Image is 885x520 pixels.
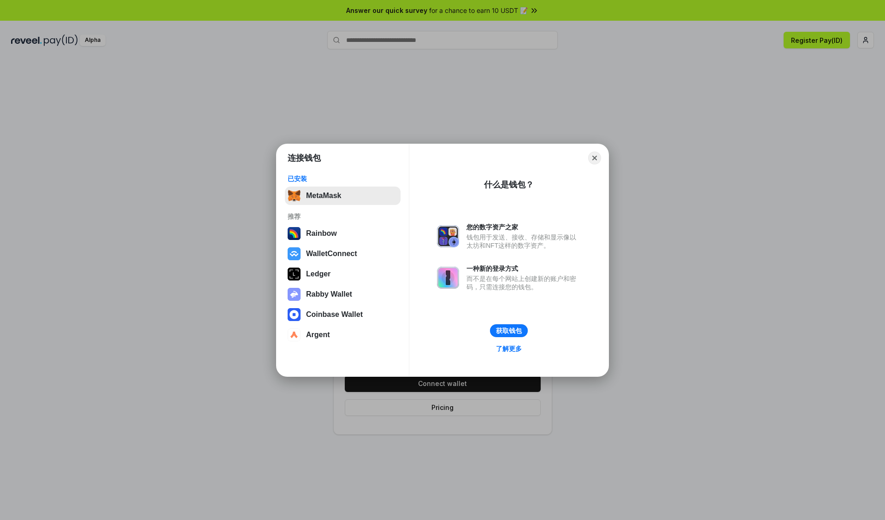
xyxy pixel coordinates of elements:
[285,285,401,304] button: Rabby Wallet
[285,265,401,283] button: Ledger
[496,345,522,353] div: 了解更多
[306,229,337,238] div: Rainbow
[285,187,401,205] button: MetaMask
[437,267,459,289] img: svg+xml,%3Csvg%20xmlns%3D%22http%3A%2F%2Fwww.w3.org%2F2000%2Fsvg%22%20fill%3D%22none%22%20viewBox...
[288,227,301,240] img: svg+xml,%3Csvg%20width%3D%22120%22%20height%3D%22120%22%20viewBox%3D%220%200%20120%20120%22%20fil...
[288,288,301,301] img: svg+xml,%3Csvg%20xmlns%3D%22http%3A%2F%2Fwww.w3.org%2F2000%2Fsvg%22%20fill%3D%22none%22%20viewBox...
[466,233,581,250] div: 钱包用于发送、接收、存储和显示像以太坊和NFT这样的数字资产。
[288,175,398,183] div: 已安装
[306,192,341,200] div: MetaMask
[306,310,363,319] div: Coinbase Wallet
[466,264,581,273] div: 一种新的登录方式
[496,327,522,335] div: 获取钱包
[285,245,401,263] button: WalletConnect
[484,179,534,190] div: 什么是钱包？
[288,152,321,164] h1: 连接钱包
[437,225,459,247] img: svg+xml,%3Csvg%20xmlns%3D%22http%3A%2F%2Fwww.w3.org%2F2000%2Fsvg%22%20fill%3D%22none%22%20viewBox...
[490,343,527,355] a: 了解更多
[306,290,352,298] div: Rabby Wallet
[588,152,601,164] button: Close
[306,331,330,339] div: Argent
[288,212,398,221] div: 推荐
[285,326,401,344] button: Argent
[288,247,301,260] img: svg+xml,%3Csvg%20width%3D%2228%22%20height%3D%2228%22%20viewBox%3D%220%200%2028%2028%22%20fill%3D...
[285,305,401,324] button: Coinbase Wallet
[306,270,330,278] div: Ledger
[288,328,301,341] img: svg+xml,%3Csvg%20width%3D%2228%22%20height%3D%2228%22%20viewBox%3D%220%200%2028%2028%22%20fill%3D...
[466,223,581,231] div: 您的数字资产之家
[490,324,528,337] button: 获取钱包
[285,224,401,243] button: Rainbow
[288,268,301,280] img: svg+xml,%3Csvg%20xmlns%3D%22http%3A%2F%2Fwww.w3.org%2F2000%2Fsvg%22%20width%3D%2228%22%20height%3...
[466,275,581,291] div: 而不是在每个网站上创建新的账户和密码，只需连接您的钱包。
[306,250,357,258] div: WalletConnect
[288,189,301,202] img: svg+xml,%3Csvg%20fill%3D%22none%22%20height%3D%2233%22%20viewBox%3D%220%200%2035%2033%22%20width%...
[288,308,301,321] img: svg+xml,%3Csvg%20width%3D%2228%22%20height%3D%2228%22%20viewBox%3D%220%200%2028%2028%22%20fill%3D...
